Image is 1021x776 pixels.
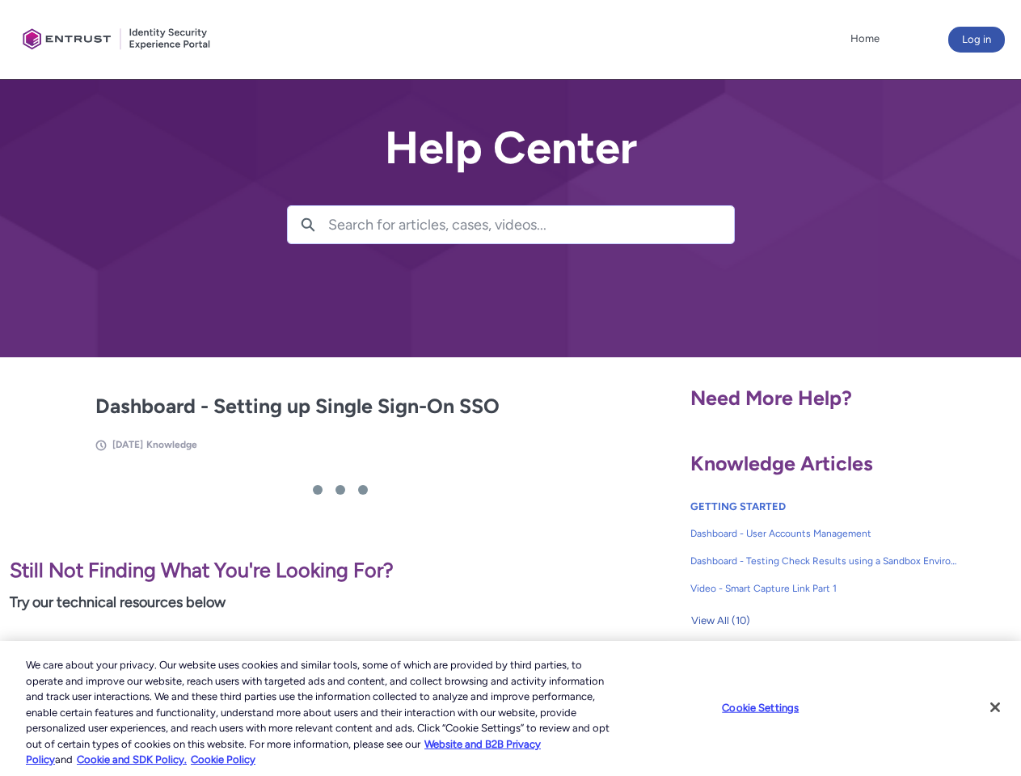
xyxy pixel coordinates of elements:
[112,439,143,450] span: [DATE]
[690,608,751,634] button: View All (10)
[710,691,811,723] button: Cookie Settings
[328,206,734,243] input: Search for articles, cases, videos...
[690,520,959,547] a: Dashboard - User Accounts Management
[10,555,671,586] p: Still Not Finding What You're Looking For?
[690,526,959,541] span: Dashboard - User Accounts Management
[690,575,959,602] a: Video - Smart Capture Link Part 1
[10,592,671,614] p: Try our technical resources below
[95,391,585,422] h2: Dashboard - Setting up Single Sign-On SSO
[690,547,959,575] a: Dashboard - Testing Check Results using a Sandbox Environment
[77,753,187,765] a: Cookie and SDK Policy.
[26,657,613,768] div: We care about your privacy. Our website uses cookies and similar tools, some of which are provide...
[191,753,255,765] a: Cookie Policy
[691,609,750,633] span: View All (10)
[948,27,1005,53] button: Log in
[287,123,735,173] h2: Help Center
[690,581,959,596] span: Video - Smart Capture Link Part 1
[846,27,884,51] a: Home
[690,386,852,410] span: Need More Help?
[690,554,959,568] span: Dashboard - Testing Check Results using a Sandbox Environment
[977,690,1013,725] button: Close
[146,437,197,452] li: Knowledge
[690,500,786,512] a: GETTING STARTED
[690,451,873,475] span: Knowledge Articles
[288,206,328,243] button: Search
